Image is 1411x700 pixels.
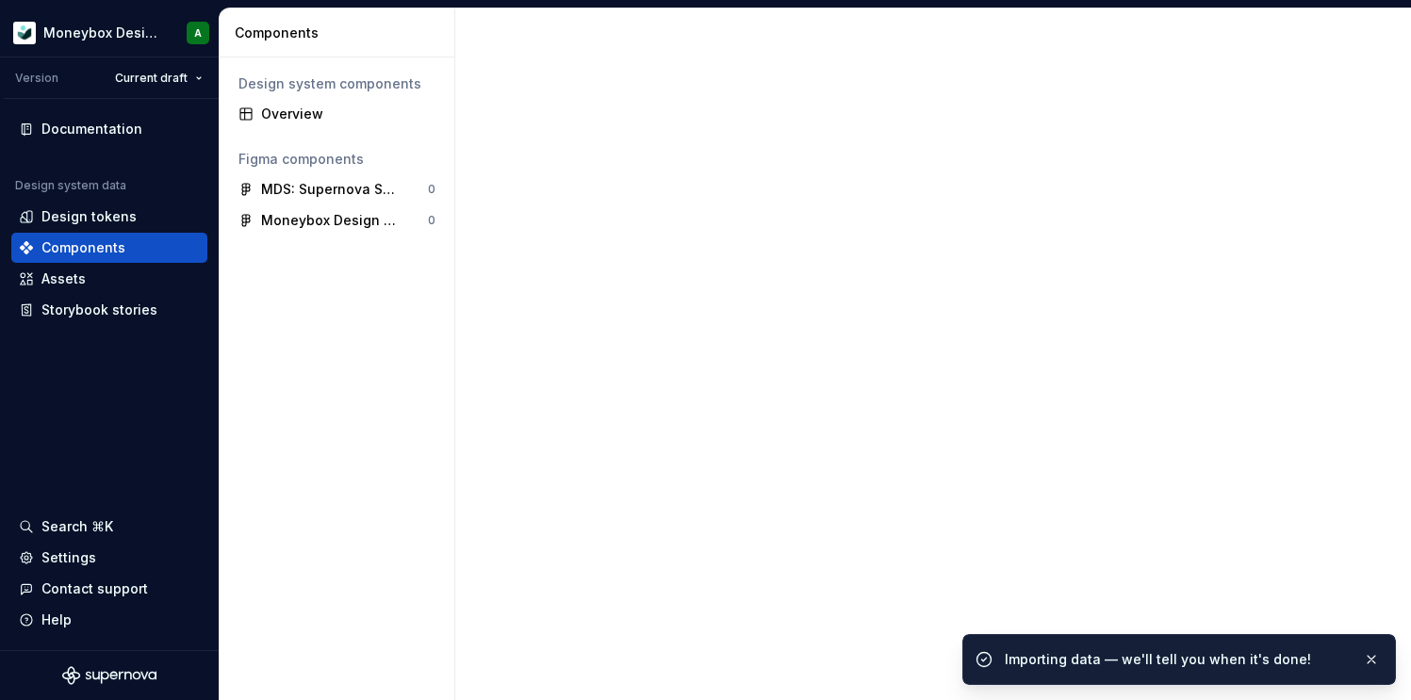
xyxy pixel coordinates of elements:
div: Documentation [41,120,142,138]
button: Search ⌘K [11,512,207,542]
div: A [194,25,202,41]
div: Assets [41,269,86,288]
a: Components [11,233,207,263]
a: Overview [231,99,443,129]
a: Moneybox Design System0 [231,205,443,236]
button: Moneybox Design SystemA [4,12,215,53]
div: Help [41,610,72,629]
div: Design tokens [41,207,137,226]
div: 0 [428,182,435,197]
div: Storybook stories [41,301,157,319]
img: 9de6ca4a-8ec4-4eed-b9a2-3d312393a40a.png [13,22,36,44]
div: Moneybox Design System [43,24,164,42]
div: Components [235,24,447,42]
div: Search ⌘K [41,517,113,536]
a: Design tokens [11,202,207,232]
svg: Supernova Logo [62,666,156,685]
div: 0 [428,213,435,228]
div: Design system data [15,178,126,193]
div: Figma components [238,150,435,169]
div: Settings [41,548,96,567]
button: Contact support [11,574,207,604]
div: Contact support [41,579,148,598]
button: Current draft [107,65,211,91]
div: Version [15,71,58,86]
div: Overview [261,105,435,123]
div: Design system components [238,74,435,93]
div: Importing data — we'll tell you when it's done! [1005,650,1348,669]
a: Assets [11,264,207,294]
div: Components [41,238,125,257]
button: Help [11,605,207,635]
a: Storybook stories [11,295,207,325]
div: MDS: Supernova Sync [261,180,402,199]
span: Current draft [115,71,188,86]
a: Documentation [11,114,207,144]
div: Moneybox Design System [261,211,402,230]
a: Settings [11,543,207,573]
a: MDS: Supernova Sync0 [231,174,443,204]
